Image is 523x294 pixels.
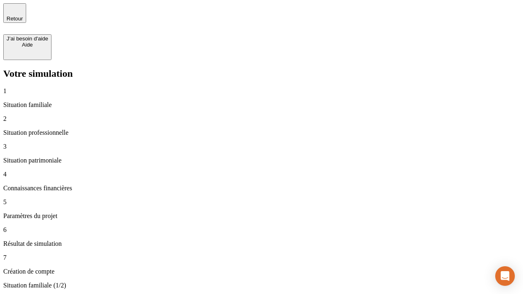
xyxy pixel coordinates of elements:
[7,36,48,42] div: J’ai besoin d'aide
[3,129,520,136] p: Situation professionnelle
[3,143,520,150] p: 3
[3,68,520,79] h2: Votre simulation
[3,198,520,206] p: 5
[3,254,520,261] p: 7
[7,42,48,48] div: Aide
[3,34,51,60] button: J’ai besoin d'aideAide
[7,16,23,22] span: Retour
[3,87,520,95] p: 1
[3,101,520,109] p: Situation familiale
[3,171,520,178] p: 4
[495,266,515,286] div: Open Intercom Messenger
[3,185,520,192] p: Connaissances financières
[3,268,520,275] p: Création de compte
[3,115,520,122] p: 2
[3,3,26,23] button: Retour
[3,212,520,220] p: Paramètres du projet
[3,226,520,234] p: 6
[3,282,520,289] p: Situation familiale (1/2)
[3,240,520,247] p: Résultat de simulation
[3,157,520,164] p: Situation patrimoniale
